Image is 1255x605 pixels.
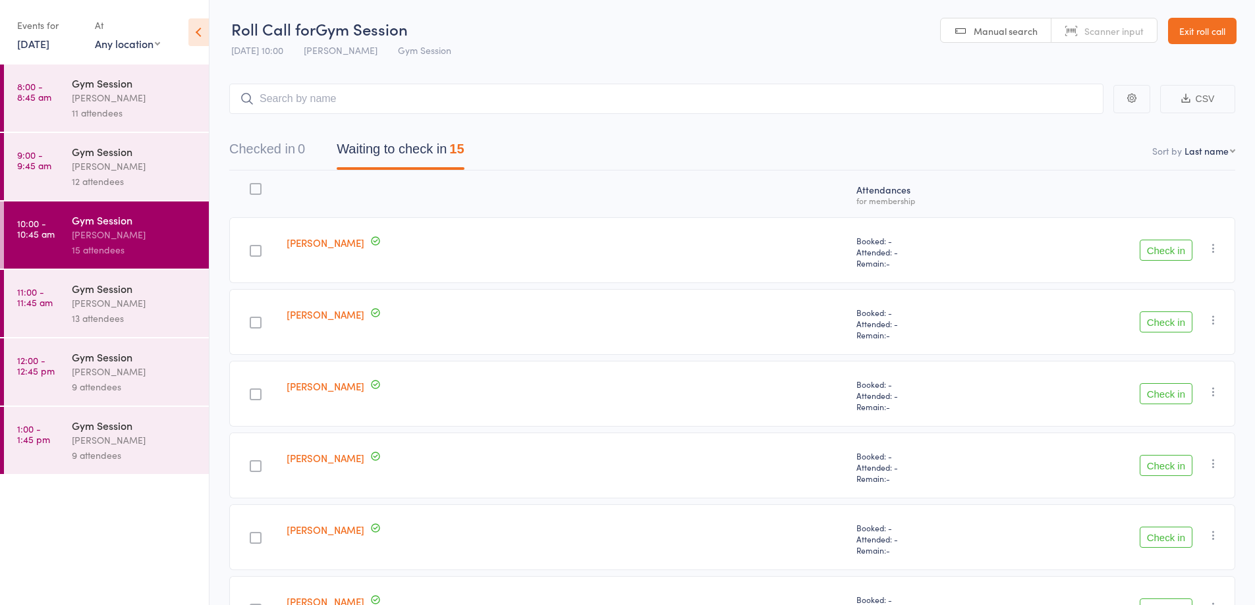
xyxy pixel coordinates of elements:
[72,227,198,242] div: [PERSON_NAME]
[1140,311,1192,332] button: Check in
[886,473,890,484] span: -
[4,133,209,200] a: 9:00 -9:45 amGym Session[PERSON_NAME]12 attendees
[856,533,1002,544] span: Attended: -
[4,407,209,474] a: 1:00 -1:45 pmGym Session[PERSON_NAME]9 attendees
[72,159,198,174] div: [PERSON_NAME]
[1140,240,1192,261] button: Check in
[856,461,1002,473] span: Attended: -
[231,43,283,57] span: [DATE] 10:00
[337,135,464,170] button: Waiting to check in15
[72,213,198,227] div: Gym Session
[72,281,198,296] div: Gym Session
[1185,144,1229,157] div: Last name
[856,594,1002,605] span: Booked: -
[72,174,198,189] div: 12 attendees
[1160,85,1235,113] button: CSV
[4,270,209,337] a: 11:00 -11:45 amGym Session[PERSON_NAME]13 attendees
[298,142,305,156] div: 0
[72,311,198,326] div: 13 attendees
[856,235,1002,246] span: Booked: -
[287,307,364,321] a: [PERSON_NAME]
[287,236,364,250] a: [PERSON_NAME]
[17,355,55,376] time: 12:00 - 12:45 pm
[72,350,198,364] div: Gym Session
[851,176,1007,211] div: Atten­dances
[1140,527,1192,548] button: Check in
[72,379,198,394] div: 9 attendees
[4,338,209,406] a: 12:00 -12:45 pmGym Session[PERSON_NAME]9 attendees
[72,448,198,463] div: 9 attendees
[886,544,890,556] span: -
[72,418,198,433] div: Gym Session
[316,18,408,39] span: Gym Session
[886,329,890,340] span: -
[72,242,198,257] div: 15 attendees
[4,65,209,132] a: 8:00 -8:45 amGym Session[PERSON_NAME]11 attendees
[17,218,55,239] time: 10:00 - 10:45 am
[17,149,51,171] time: 9:00 - 9:45 am
[856,257,1002,269] span: Remain:
[1140,455,1192,476] button: Check in
[95,14,160,36] div: At
[856,307,1002,318] span: Booked: -
[17,423,50,444] time: 1:00 - 1:45 pm
[856,473,1002,484] span: Remain:
[231,18,316,39] span: Roll Call for
[72,144,198,159] div: Gym Session
[449,142,464,156] div: 15
[398,43,451,57] span: Gym Session
[229,135,305,170] button: Checked in0
[304,43,377,57] span: [PERSON_NAME]
[17,81,51,102] time: 8:00 - 8:45 am
[287,523,364,537] a: [PERSON_NAME]
[974,24,1038,38] span: Manual search
[856,401,1002,412] span: Remain:
[1152,144,1182,157] label: Sort by
[856,318,1002,329] span: Attended: -
[72,76,198,90] div: Gym Session
[17,286,53,307] time: 11:00 - 11:45 am
[72,105,198,120] div: 11 attendees
[17,14,82,36] div: Events for
[72,433,198,448] div: [PERSON_NAME]
[856,329,1002,340] span: Remain:
[886,401,890,412] span: -
[72,364,198,379] div: [PERSON_NAME]
[17,36,49,51] a: [DATE]
[856,246,1002,257] span: Attended: -
[287,451,364,465] a: [PERSON_NAME]
[229,84,1103,114] input: Search by name
[1168,18,1237,44] a: Exit roll call
[856,522,1002,533] span: Booked: -
[72,296,198,311] div: [PERSON_NAME]
[95,36,160,51] div: Any location
[856,379,1002,390] span: Booked: -
[287,379,364,393] a: [PERSON_NAME]
[856,544,1002,556] span: Remain:
[856,450,1002,461] span: Booked: -
[4,201,209,269] a: 10:00 -10:45 amGym Session[PERSON_NAME]15 attendees
[856,196,1002,205] div: for membership
[1084,24,1144,38] span: Scanner input
[1140,383,1192,404] button: Check in
[856,390,1002,401] span: Attended: -
[886,257,890,269] span: -
[72,90,198,105] div: [PERSON_NAME]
